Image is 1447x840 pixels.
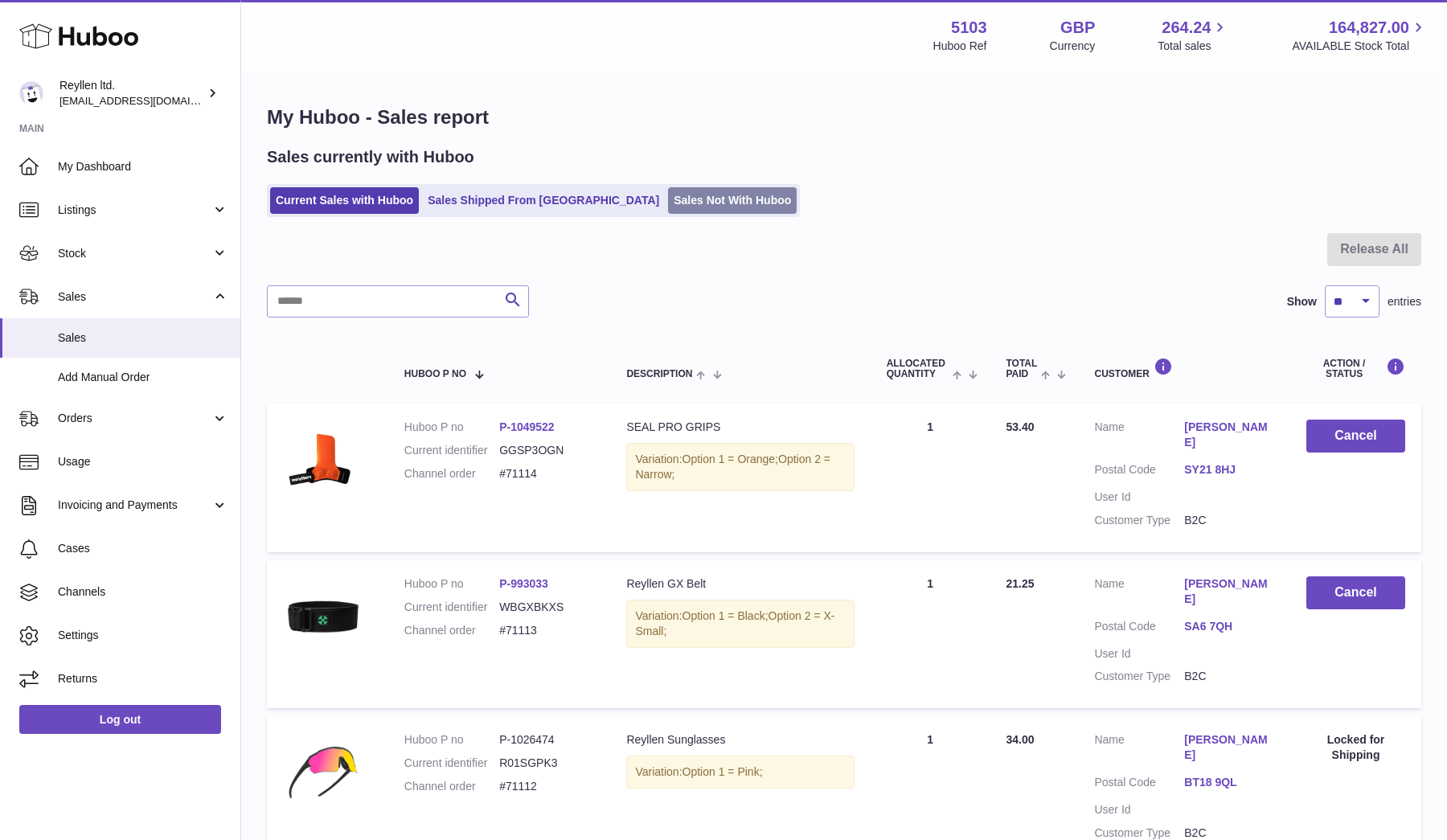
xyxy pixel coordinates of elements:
dt: Postal Code [1094,462,1184,481]
dd: GGSP3OGN [499,443,594,458]
dt: Huboo P no [404,576,499,592]
span: AVAILABLE Stock Total [1292,39,1428,54]
strong: 5103 [951,17,987,39]
div: Customer [1094,358,1274,379]
div: SEAL PRO GRIPS [626,420,854,435]
dt: Postal Code [1094,775,1184,794]
a: SY21 8HJ [1184,462,1274,477]
span: 264.24 [1162,17,1211,39]
dt: Current identifier [404,756,499,771]
span: Total paid [1006,359,1037,379]
strong: GBP [1060,17,1095,39]
dd: #71113 [499,623,594,638]
h2: Sales currently with Huboo [267,146,474,168]
span: Option 1 = Black; [683,609,769,622]
dt: Customer Type [1094,669,1184,684]
a: [PERSON_NAME] [1184,732,1274,763]
td: 1 [871,560,990,708]
a: [PERSON_NAME] [1184,576,1274,607]
div: Reyllen GX Belt [626,576,854,592]
a: 164,827.00 AVAILABLE Stock Total [1292,17,1428,54]
span: ALLOCATED Quantity [887,359,949,379]
dt: Current identifier [404,443,499,458]
dd: P-1026474 [499,732,594,748]
span: Sales [58,289,211,305]
a: BT18 9QL [1184,775,1274,790]
h1: My Huboo - Sales report [267,104,1421,130]
dt: Postal Code [1094,619,1184,638]
dt: Name [1094,420,1184,454]
span: Option 1 = Orange; [683,453,778,465]
dt: User Id [1094,802,1184,817]
dt: User Id [1094,490,1184,505]
span: 164,827.00 [1329,17,1409,39]
span: Returns [58,671,228,686]
span: Settings [58,628,228,643]
a: Sales Shipped From [GEOGRAPHIC_DATA] [422,187,665,214]
span: Usage [58,454,228,469]
span: Stock [58,246,211,261]
a: Sales Not With Huboo [668,187,797,214]
img: 51031747233988.jpg [283,732,363,813]
dt: Name [1094,576,1184,611]
button: Cancel [1306,420,1405,453]
span: My Dashboard [58,159,228,174]
span: 53.40 [1006,420,1034,433]
img: 51031751296690.jpg [283,420,363,500]
span: entries [1388,294,1421,309]
a: SA6 7QH [1184,619,1274,634]
td: 1 [871,404,990,551]
div: Variation: [626,600,854,648]
button: Cancel [1306,576,1405,609]
span: [EMAIL_ADDRESS][DOMAIN_NAME] [59,94,236,107]
a: Log out [19,705,221,734]
a: P-1049522 [499,420,555,433]
span: Sales [58,330,228,346]
a: 264.24 Total sales [1158,17,1229,54]
dd: #71112 [499,779,594,794]
dt: Name [1094,732,1184,767]
dd: R01SGPK3 [499,756,594,771]
span: Orders [58,411,211,426]
dt: User Id [1094,646,1184,662]
div: Currency [1050,39,1096,54]
div: Variation: [626,443,854,491]
label: Show [1287,294,1317,309]
img: 51031747235787.jpg [283,576,363,657]
dt: Huboo P no [404,420,499,435]
dd: B2C [1184,513,1274,528]
div: Action / Status [1306,358,1405,379]
dd: B2C [1184,669,1274,684]
span: Huboo P no [404,369,466,379]
dt: Customer Type [1094,513,1184,528]
span: Option 1 = Pink; [683,765,763,778]
dt: Channel order [404,466,499,481]
span: 21.25 [1006,577,1034,590]
dd: #71114 [499,466,594,481]
span: Channels [58,584,228,600]
div: Locked for Shipping [1306,732,1405,763]
a: [PERSON_NAME] [1184,420,1274,450]
span: Cases [58,541,228,556]
span: Add Manual Order [58,370,228,385]
span: Total sales [1158,39,1229,54]
span: Invoicing and Payments [58,498,211,513]
a: Current Sales with Huboo [270,187,419,214]
div: Reyllen Sunglasses [626,732,854,748]
dt: Current identifier [404,600,499,615]
dd: WBGXBKXS [499,600,594,615]
dt: Channel order [404,779,499,794]
div: Variation: [626,756,854,789]
span: Description [626,369,692,379]
span: Option 2 = X-Small; [635,609,834,637]
div: Reyllen ltd. [59,78,204,109]
img: reyllen@reyllen.com [19,81,43,105]
dt: Channel order [404,623,499,638]
a: P-993033 [499,577,548,590]
div: Huboo Ref [933,39,987,54]
span: Listings [58,203,211,218]
dt: Huboo P no [404,732,499,748]
span: 34.00 [1006,733,1034,746]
